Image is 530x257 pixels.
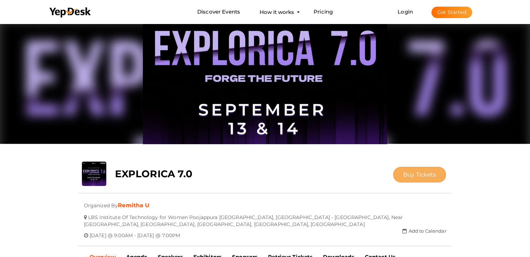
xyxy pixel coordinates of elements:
button: Buy Tickets [393,167,446,182]
a: Pricing [314,6,333,18]
img: PAXPRSKQ_normal.jpeg [143,22,387,144]
b: EXPLORICA 7.0 [115,168,193,180]
span: LBS Institute Of Technology for Women Poojappura [GEOGRAPHIC_DATA], [GEOGRAPHIC_DATA] - [GEOGRAPH... [84,209,403,227]
a: Discover Events [197,6,240,18]
a: Add to Calendar [402,228,446,234]
button: How it works [258,6,296,18]
a: Remitha U [118,202,149,209]
img: DWJQ7IGG_small.jpeg [82,162,106,186]
span: Organized By [84,197,118,209]
button: Get Started [431,7,472,18]
span: Buy Tickets [403,171,436,178]
a: Login [398,8,413,15]
span: [DATE] @ 9:00AM - [DATE] @ 7:00PM [90,227,180,239]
